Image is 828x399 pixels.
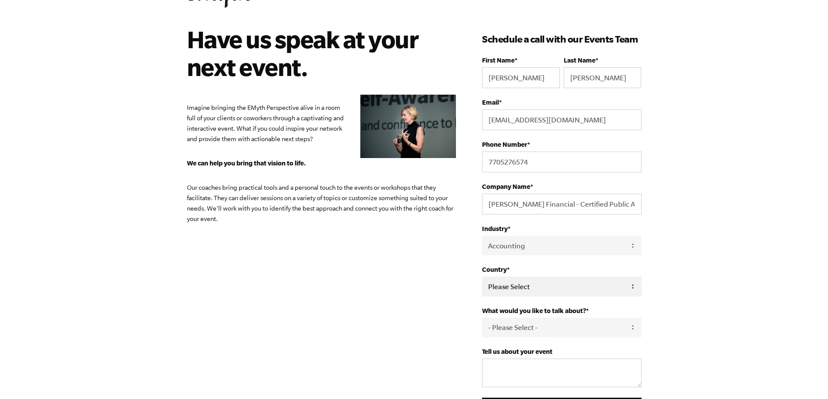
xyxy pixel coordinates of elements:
[187,102,456,144] p: Imagine bringing the EMyth Perspective alive in a room full of your clients or coworkers through ...
[187,159,306,167] strong: We can help you bring that vision to life.
[482,266,507,273] span: Country
[482,32,641,46] h3: Schedule a call with our Events Team
[482,348,552,355] span: Tell us about your event
[360,95,456,158] img: e-myth-business-coaching-entrepreneurial-lessons-tricia-speaking
[482,109,641,130] input: sarah@allaboutpies.com
[482,307,586,314] span: What would you like to talk about?
[482,183,530,190] span: Company Name
[482,141,527,148] span: Phone Number
[482,152,641,172] input: 541-552-4600
[482,56,515,64] span: First Name
[482,99,499,106] span: Email
[785,357,828,399] iframe: Chat Widget
[187,25,444,81] h2: Have us speak at your next event.
[564,56,595,64] span: Last Name
[482,225,508,232] span: Industry
[187,182,456,224] p: Our coaches bring practical tools and a personal touch to the events or workshops that they facil...
[482,67,559,88] input: Sarah
[564,67,641,88] input: Simpson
